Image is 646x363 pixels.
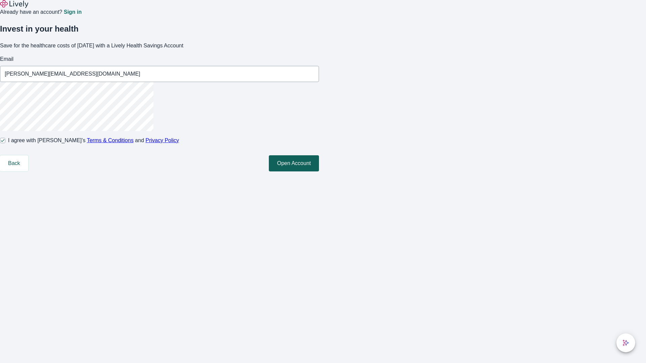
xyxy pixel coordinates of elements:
[616,333,635,352] button: chat
[8,136,179,145] span: I agree with [PERSON_NAME]’s and
[146,137,179,143] a: Privacy Policy
[87,137,134,143] a: Terms & Conditions
[64,9,81,15] a: Sign in
[269,155,319,171] button: Open Account
[622,339,629,346] svg: Lively AI Assistant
